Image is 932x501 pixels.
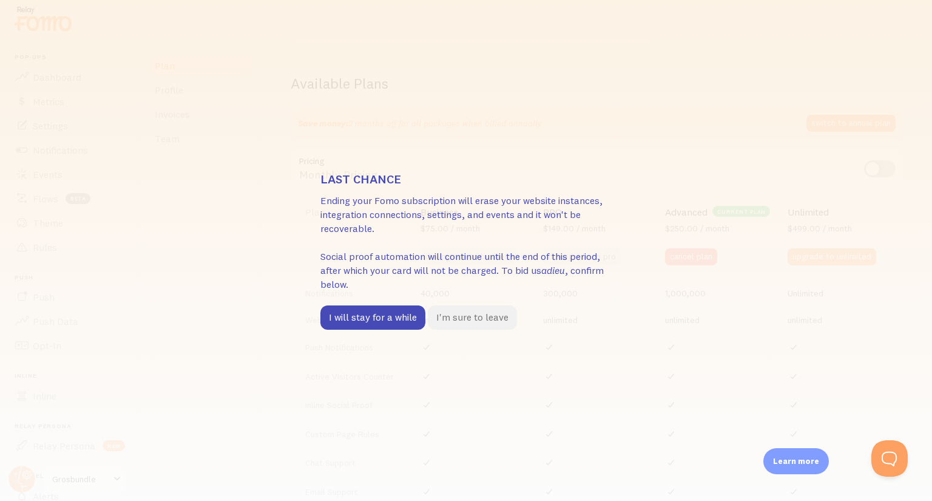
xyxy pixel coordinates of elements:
[773,455,819,467] p: Learn more
[871,440,908,477] iframe: Help Scout Beacon - Open
[763,448,829,474] div: Learn more
[320,305,425,330] button: I will stay for a while
[428,305,517,330] button: I'm sure to leave
[320,194,612,291] p: Ending your Fomo subscription will erase your website instances, integration connections, setting...
[541,264,565,276] i: adieu
[320,171,612,187] h3: Last chance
